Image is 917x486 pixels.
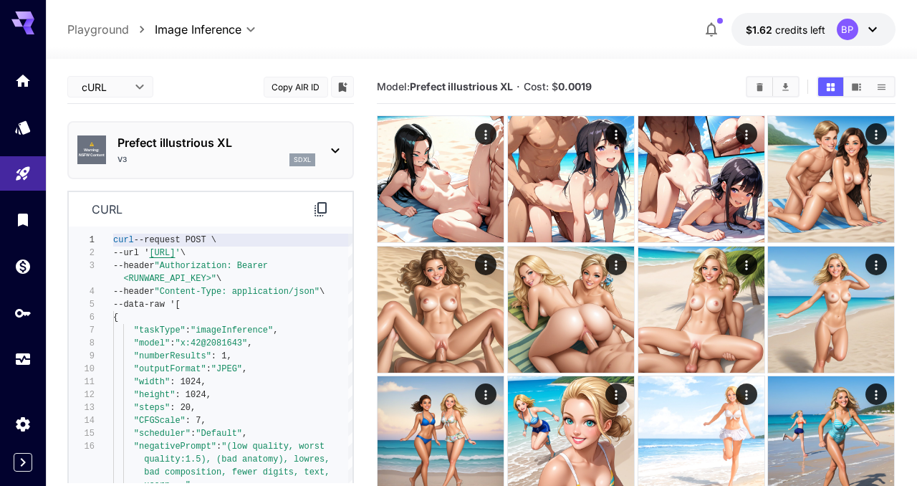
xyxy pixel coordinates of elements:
[508,116,634,242] img: Z
[242,364,247,374] span: ,
[67,21,129,38] a: Playground
[69,337,95,350] div: 8
[69,234,95,247] div: 1
[176,248,181,258] span: '
[134,325,186,335] span: "taskType"
[768,116,894,242] img: 2Q==
[82,80,126,95] span: cURL
[216,274,221,284] span: \
[134,429,191,439] span: "scheduler"
[248,338,253,348] span: ,
[117,154,127,165] p: v3
[747,77,772,96] button: Clear All
[134,338,170,348] span: "model"
[69,389,95,401] div: 12
[746,76,800,97] div: Clear AllDownload All
[79,153,105,158] span: NSFW Content
[605,254,627,275] div: Actions
[378,247,504,373] img: Z
[378,116,504,242] img: 9k=
[69,376,95,389] div: 11
[69,363,95,376] div: 10
[176,338,248,348] span: "x:42@2081643"
[866,254,888,275] div: Actions
[14,415,32,433] div: Settings
[113,313,118,323] span: {
[476,383,497,405] div: Actions
[242,429,247,439] span: ,
[90,142,94,148] span: ⚠️
[113,287,155,297] span: --header
[134,364,206,374] span: "outputFormat"
[410,80,513,92] b: Prefect illustrious XL
[746,22,825,37] div: $1.6215
[14,257,32,275] div: Wallet
[134,377,170,387] span: "width"
[866,383,888,405] div: Actions
[186,325,191,335] span: :
[206,364,211,374] span: :
[186,416,206,426] span: : 7,
[69,350,95,363] div: 9
[176,390,211,400] span: : 1024,
[124,274,217,284] span: <RUNWARE_API_KEY>"
[211,364,242,374] span: "JPEG"
[869,77,894,96] button: Show media in list view
[69,259,95,272] div: 3
[866,123,888,145] div: Actions
[605,383,627,405] div: Actions
[817,76,896,97] div: Show media in grid viewShow media in video viewShow media in list view
[14,453,32,472] button: Expand sidebar
[638,116,764,242] img: 9k=
[171,338,176,348] span: :
[69,440,95,453] div: 16
[145,454,330,464] span: quality:1.5), (bad anatomy), lowres,
[14,211,32,229] div: Library
[134,390,176,400] span: "height"
[736,123,757,145] div: Actions
[171,377,206,387] span: : 1024,
[134,403,170,413] span: "steps"
[222,442,325,452] span: "(low quality, worst
[117,134,315,151] p: Prefect illustrious XL
[134,235,216,245] span: --request POST \
[196,429,243,439] span: "Default"
[77,128,344,172] div: ⚠️Warning:NSFW ContentPrefect illustrious XLv3sdxl
[134,416,186,426] span: "CFGScale"
[377,80,513,92] span: Model:
[191,325,273,335] span: "imageInference"
[150,248,176,258] span: [URL]
[134,351,211,361] span: "numberResults"
[844,77,869,96] button: Show media in video view
[264,77,328,97] button: Copy AIR ID
[171,403,196,413] span: : 20,
[67,21,155,38] nav: breadcrumb
[837,19,858,40] div: BP
[775,24,825,36] span: credits left
[155,21,241,38] span: Image Inference
[746,24,775,36] span: $1.62
[69,285,95,298] div: 4
[508,247,634,373] img: 2Q==
[113,300,181,310] span: --data-raw '[
[113,261,155,271] span: --header
[69,298,95,311] div: 5
[69,414,95,427] div: 14
[336,78,349,95] button: Add to library
[92,201,123,218] p: curl
[69,311,95,324] div: 6
[818,77,843,96] button: Show media in grid view
[320,287,325,297] span: \
[638,247,764,373] img: 2Q==
[605,123,627,145] div: Actions
[736,383,757,405] div: Actions
[211,351,232,361] span: : 1,
[155,261,268,271] span: "Authorization: Bearer
[14,118,32,136] div: Models
[113,248,149,258] span: --url '
[294,155,311,165] p: sdxl
[69,247,95,259] div: 2
[736,254,757,275] div: Actions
